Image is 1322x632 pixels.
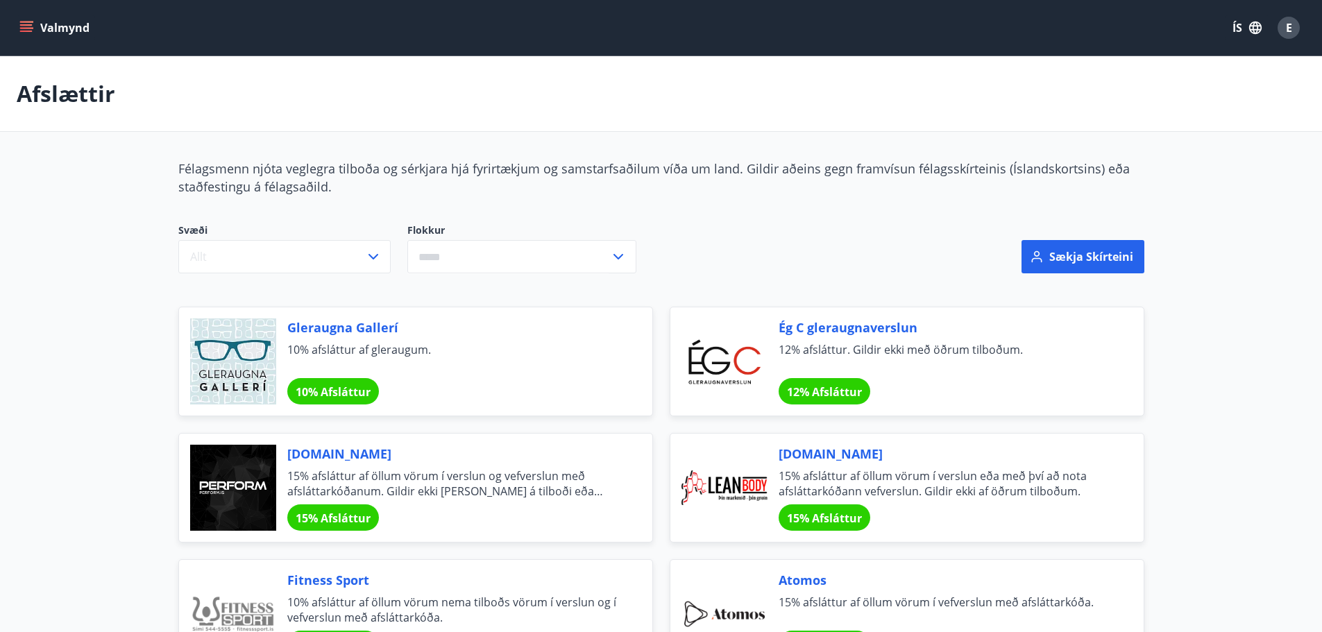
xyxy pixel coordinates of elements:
[779,571,1110,589] span: Atomos
[296,384,371,400] span: 10% Afsláttur
[287,468,619,499] span: 15% afsláttur af öllum vörum í verslun og vefverslun með afsláttarkóðanum. Gildir ekki [PERSON_NA...
[1225,15,1269,40] button: ÍS
[287,342,619,373] span: 10% afsláttur af gleraugum.
[787,511,862,526] span: 15% Afsláttur
[190,249,207,264] span: Allt
[287,445,619,463] span: [DOMAIN_NAME]
[779,318,1110,336] span: Ég C gleraugnaverslun
[178,240,391,273] button: Allt
[17,78,115,109] p: Afslættir
[296,511,371,526] span: 15% Afsláttur
[287,595,619,625] span: 10% afsláttur af öllum vörum nema tilboðs vörum í verslun og í vefverslun með afsláttarkóða.
[178,223,391,240] span: Svæði
[779,468,1110,499] span: 15% afsláttur af öllum vörum í verslun eða með því að nota afsláttarkóðann vefverslun. Gildir ekk...
[1286,20,1292,35] span: E
[779,445,1110,463] span: [DOMAIN_NAME]
[779,342,1110,373] span: 12% afsláttur. Gildir ekki með öðrum tilboðum.
[787,384,862,400] span: 12% Afsláttur
[1272,11,1305,44] button: E
[407,223,636,237] label: Flokkur
[178,160,1130,195] span: Félagsmenn njóta veglegra tilboða og sérkjara hjá fyrirtækjum og samstarfsaðilum víða um land. Gi...
[17,15,95,40] button: menu
[1022,240,1144,273] button: Sækja skírteini
[779,595,1110,625] span: 15% afsláttur af öllum vörum í vefverslun með afsláttarkóða.
[287,571,619,589] span: Fitness Sport
[287,318,619,336] span: Gleraugna Gallerí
